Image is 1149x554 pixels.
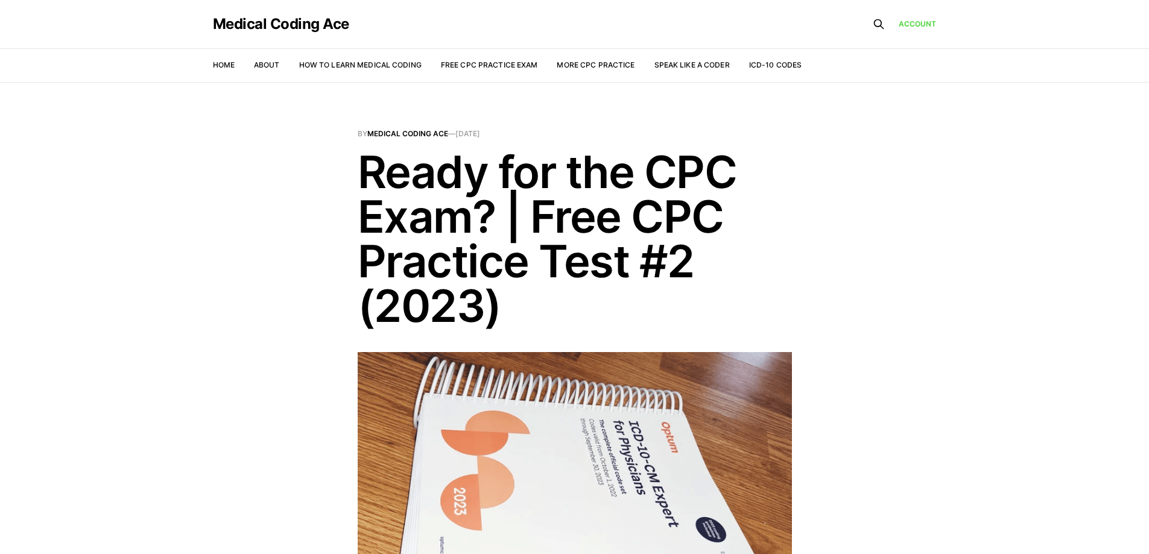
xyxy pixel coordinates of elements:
a: How to Learn Medical Coding [299,60,422,69]
a: Account [899,18,937,30]
a: Home [213,60,235,69]
span: By — [358,130,792,137]
a: Medical Coding Ace [367,129,448,138]
a: ICD-10 Codes [749,60,802,69]
a: Speak Like a Coder [654,60,730,69]
a: Free CPC Practice Exam [441,60,538,69]
time: [DATE] [455,129,480,138]
a: More CPC Practice [557,60,635,69]
a: About [254,60,280,69]
h1: Ready for the CPC Exam? | Free CPC Practice Test #2 (2023) [358,150,792,328]
a: Medical Coding Ace [213,17,349,31]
